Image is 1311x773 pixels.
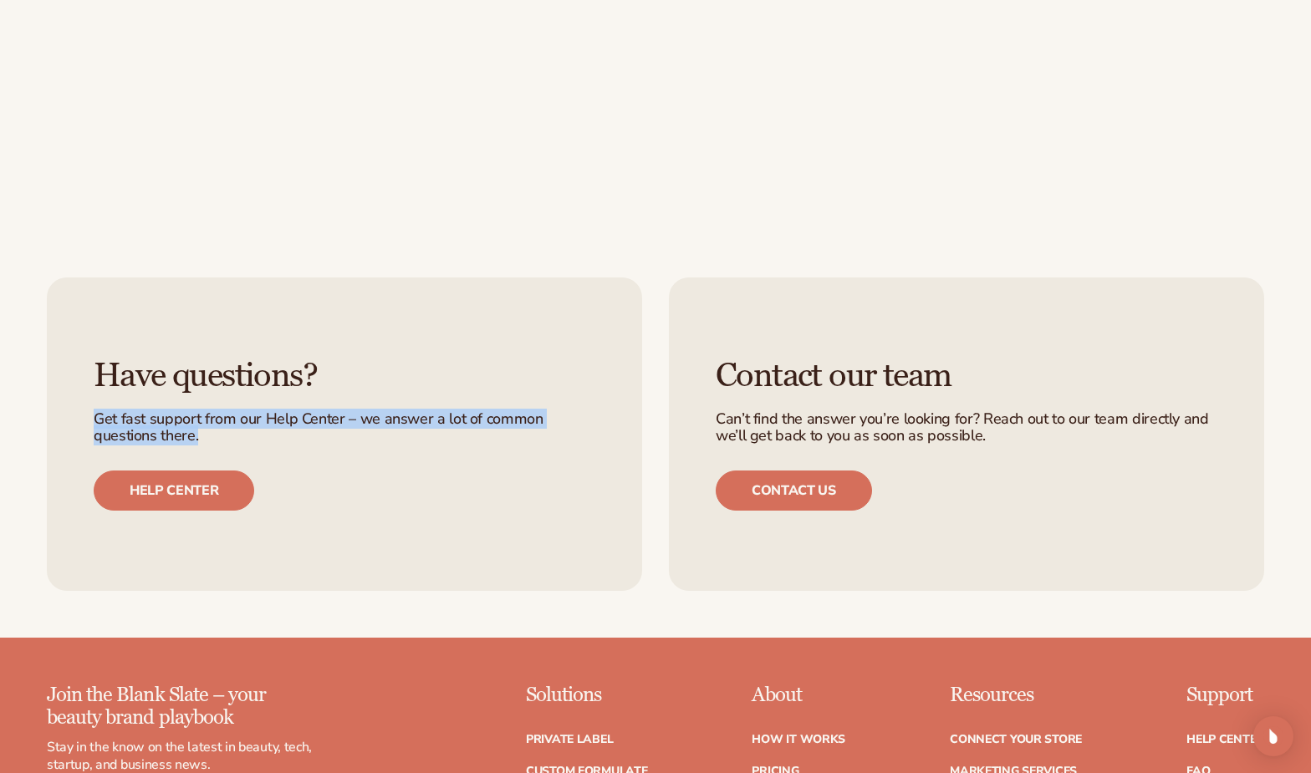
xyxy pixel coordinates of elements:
h3: Have questions? [94,358,595,394]
a: Private label [526,734,613,745]
div: Open Intercom Messenger [1253,716,1293,756]
a: Connect your store [950,734,1082,745]
p: About [752,684,845,706]
p: Join the Blank Slate – your beauty brand playbook [47,684,313,729]
p: Solutions [526,684,648,706]
p: Resources [950,684,1082,706]
a: Help center [94,470,254,511]
p: Get fast support from our Help Center – we answer a lot of common questions there. [94,411,595,445]
a: Contact us [716,470,872,511]
p: Support [1186,684,1264,706]
p: Can’t find the answer you’re looking for? Reach out to our team directly and we’ll get back to yo... [716,411,1217,445]
a: Help Center [1186,734,1264,745]
h3: Contact our team [716,358,1217,394]
a: How It Works [752,734,845,745]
